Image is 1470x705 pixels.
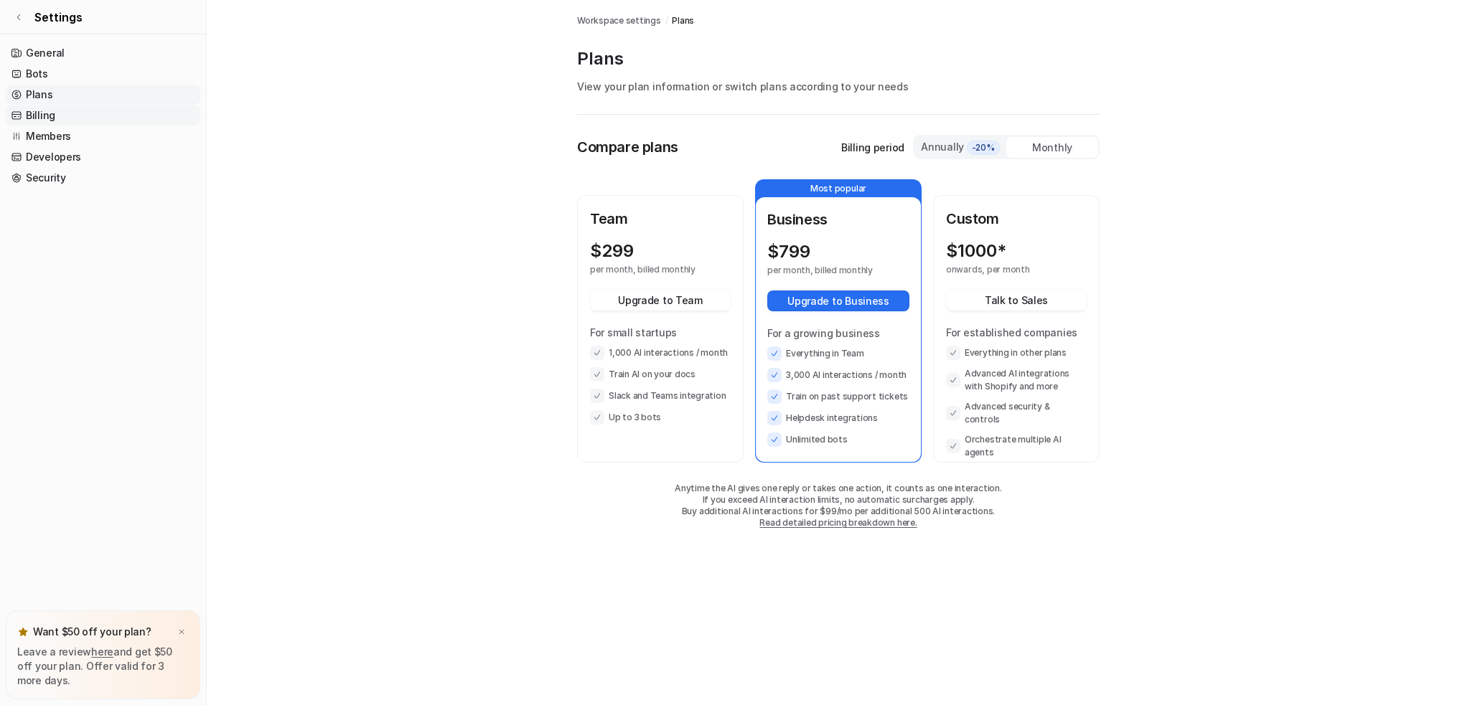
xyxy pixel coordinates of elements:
li: Orchestrate multiple AI agents [946,433,1087,459]
div: Annually [920,139,1001,155]
p: Team [590,208,731,230]
button: Upgrade to Business [767,290,909,311]
a: Bots [6,64,200,84]
li: Slack and Teams integration [590,389,731,403]
button: Upgrade to Team [590,290,731,311]
span: -20% [967,141,1000,155]
a: General [6,43,200,63]
div: Monthly [1006,137,1098,158]
p: Most popular [756,180,921,197]
p: View your plan information or switch plans according to your needs [577,79,1100,94]
p: If you exceed AI interaction limits, no automatic surcharges apply. [577,494,1100,506]
p: Custom [946,208,1087,230]
p: Want $50 off your plan? [33,625,151,639]
a: Read detailed pricing breakdown here. [759,517,917,528]
li: Unlimited bots [767,432,909,447]
img: x [177,628,186,637]
a: Workspace settings [577,14,661,27]
li: Helpdesk integrations [767,411,909,425]
p: Billing period [841,140,904,155]
a: here [91,645,113,658]
p: For a growing business [767,326,909,341]
p: per month, billed monthly [590,264,705,275]
li: 3,000 AI interactions / month [767,368,909,382]
span: / [665,14,668,27]
p: $ 799 [767,242,810,262]
a: Security [6,168,200,188]
p: Buy additional AI interactions for $99/mo per additional 500 AI interactions. [577,506,1100,517]
p: Compare plans [577,136,678,158]
p: For small startups [590,325,731,340]
li: Up to 3 bots [590,410,731,425]
li: 1,000 AI interactions / month [590,346,731,360]
button: Talk to Sales [946,290,1087,311]
li: Train AI on your docs [590,367,731,382]
li: Everything in Team [767,346,909,361]
a: Plans [6,85,200,105]
p: Anytime the AI gives one reply or takes one action, it counts as one interaction. [577,483,1100,494]
p: $ 299 [590,241,634,261]
p: For established companies [946,325,1087,340]
a: Members [6,126,200,146]
p: onwards, per month [946,264,1061,275]
p: Plans [577,47,1100,70]
a: Developers [6,147,200,167]
p: Leave a review and get $50 off your plan. Offer valid for 3 more days. [17,645,189,688]
li: Advanced security & controls [946,400,1087,426]
a: Plans [672,14,694,27]
p: per month, billed monthly [767,265,884,276]
li: Train on past support tickets [767,389,909,404]
span: Settings [34,9,83,26]
li: Everything in other plans [946,346,1087,360]
a: Billing [6,105,200,126]
p: Business [767,209,909,230]
p: $ 1000* [946,241,1006,261]
li: Advanced AI integrations with Shopify and more [946,367,1087,393]
img: star [17,626,29,638]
